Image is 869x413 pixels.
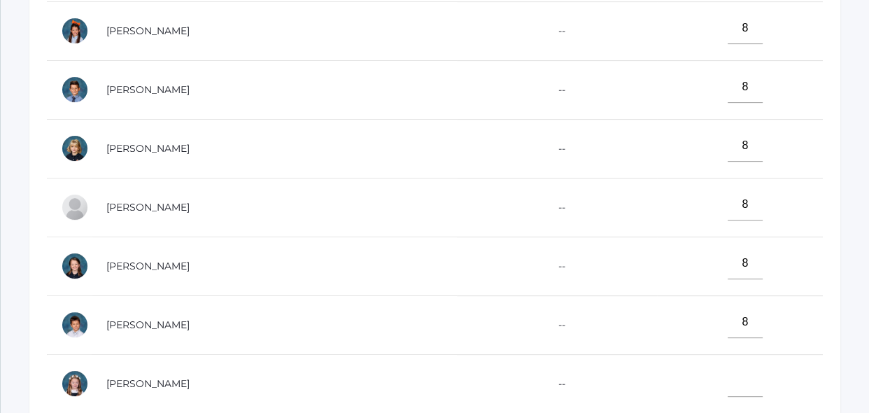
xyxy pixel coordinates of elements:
td: -- [457,237,657,295]
td: -- [457,1,657,60]
td: -- [457,60,657,119]
div: Verity DenHartog [61,252,89,280]
a: [PERSON_NAME] [106,318,190,331]
a: [PERSON_NAME] [106,83,190,96]
td: -- [457,119,657,178]
td: -- [457,295,657,354]
div: Kellie Callaway [61,134,89,162]
div: Faith Chen [61,193,89,221]
div: Alexandra Benson [61,17,89,45]
a: [PERSON_NAME] [106,142,190,155]
a: [PERSON_NAME] [106,201,190,213]
div: Marco Diaz [61,311,89,339]
div: Curran Bigley [61,76,89,104]
div: Annabelle Edlin [61,370,89,398]
td: -- [457,178,657,237]
a: [PERSON_NAME] [106,24,190,37]
a: [PERSON_NAME] [106,260,190,272]
td: -- [457,354,657,413]
a: [PERSON_NAME] [106,377,190,390]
